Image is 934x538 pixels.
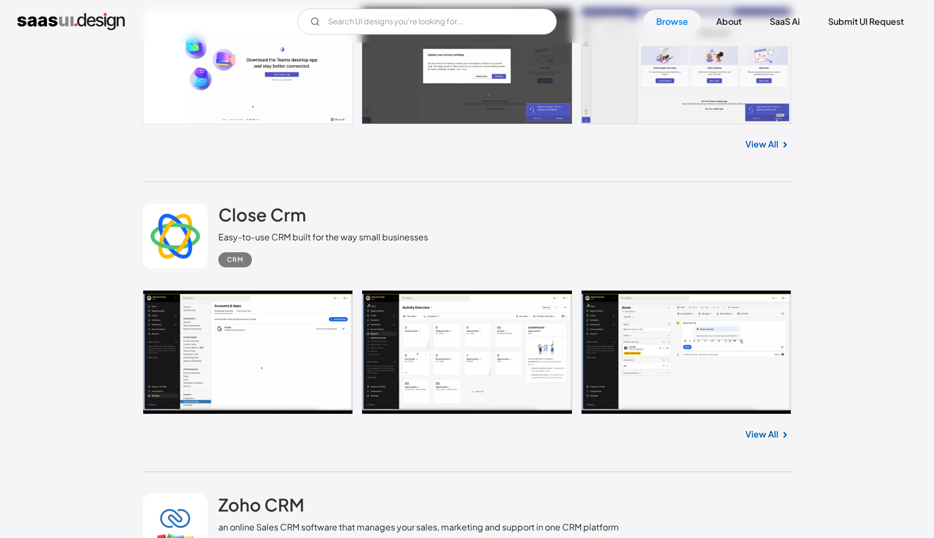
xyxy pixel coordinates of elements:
a: home [17,13,125,30]
form: Email Form [297,9,557,35]
input: Search UI designs you're looking for... [297,9,557,35]
a: View All [745,138,778,151]
a: Browse [643,10,701,33]
a: Zoho CRM [218,494,304,521]
div: Easy-to-use CRM built for the way small businesses [218,231,428,244]
a: Close Crm [218,204,306,231]
div: an online Sales CRM software that manages your sales, marketing and support in one CRM platform [218,521,619,534]
div: CRM [227,253,243,266]
a: SaaS Ai [757,10,813,33]
a: Submit UI Request [815,10,917,33]
a: View All [745,428,778,441]
a: About [703,10,755,33]
h2: Close Crm [218,204,306,225]
h2: Zoho CRM [218,494,304,515]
